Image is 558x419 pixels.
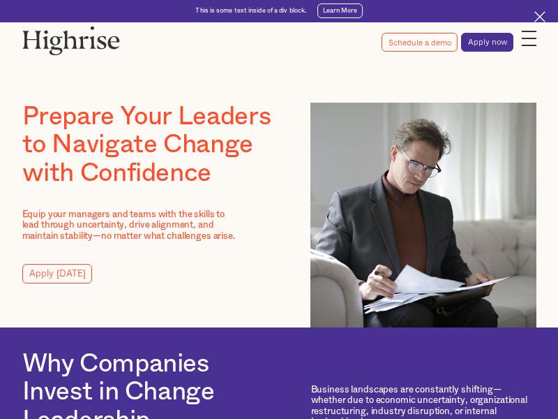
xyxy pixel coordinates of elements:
img: Cross icon [534,11,545,22]
a: Apply now [461,33,513,52]
h1: Prepare Your Leaders to Navigate Change with Confidence [22,103,281,187]
a: Schedule a demo [382,33,458,51]
a: Learn More [317,3,363,18]
div: This is some text inside of a div block. [195,7,306,15]
a: Apply [DATE] [22,264,92,284]
img: Highrise logo [22,26,120,55]
p: Equip your managers and teams with the skills to lead through uncertainty, drive alignment, and m... [22,209,242,242]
